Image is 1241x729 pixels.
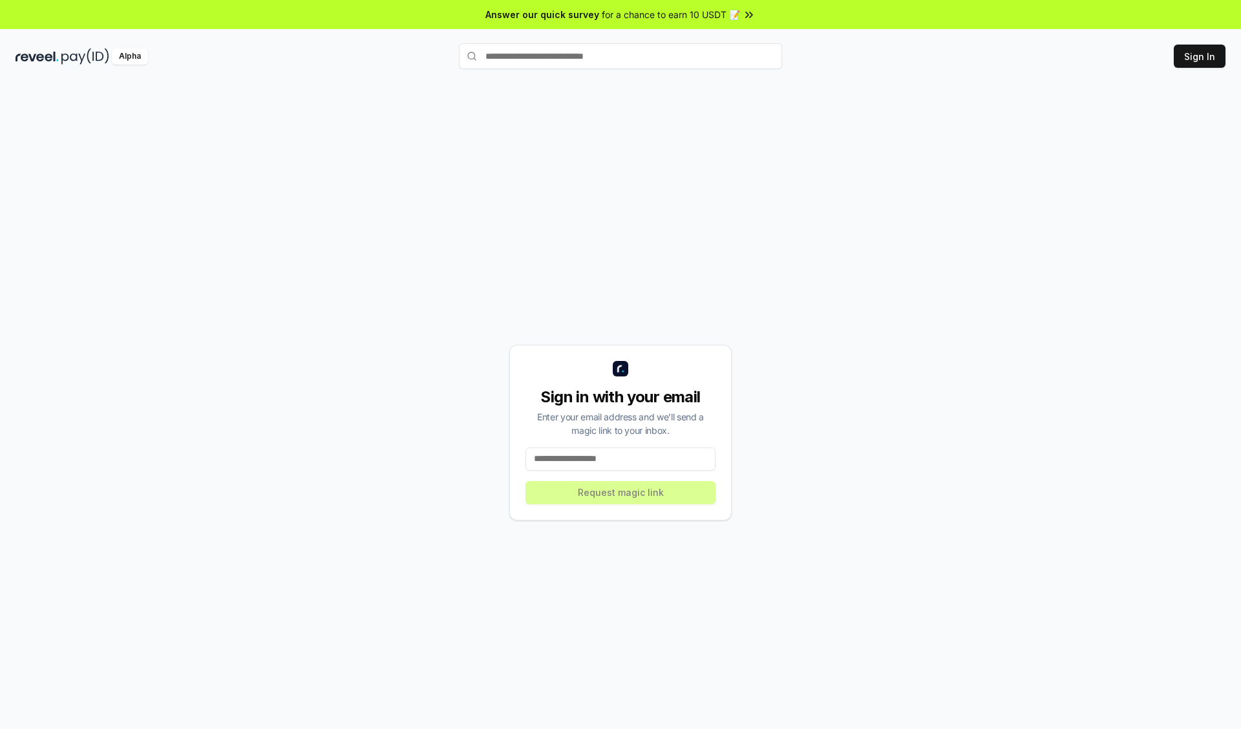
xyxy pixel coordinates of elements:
img: pay_id [61,48,109,65]
span: for a chance to earn 10 USDT 📝 [602,8,740,21]
span: Answer our quick survey [485,8,599,21]
div: Sign in with your email [525,387,716,407]
div: Enter your email address and we’ll send a magic link to your inbox. [525,410,716,437]
button: Sign In [1174,45,1225,68]
div: Alpha [112,48,148,65]
img: logo_small [613,361,628,376]
img: reveel_dark [16,48,59,65]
